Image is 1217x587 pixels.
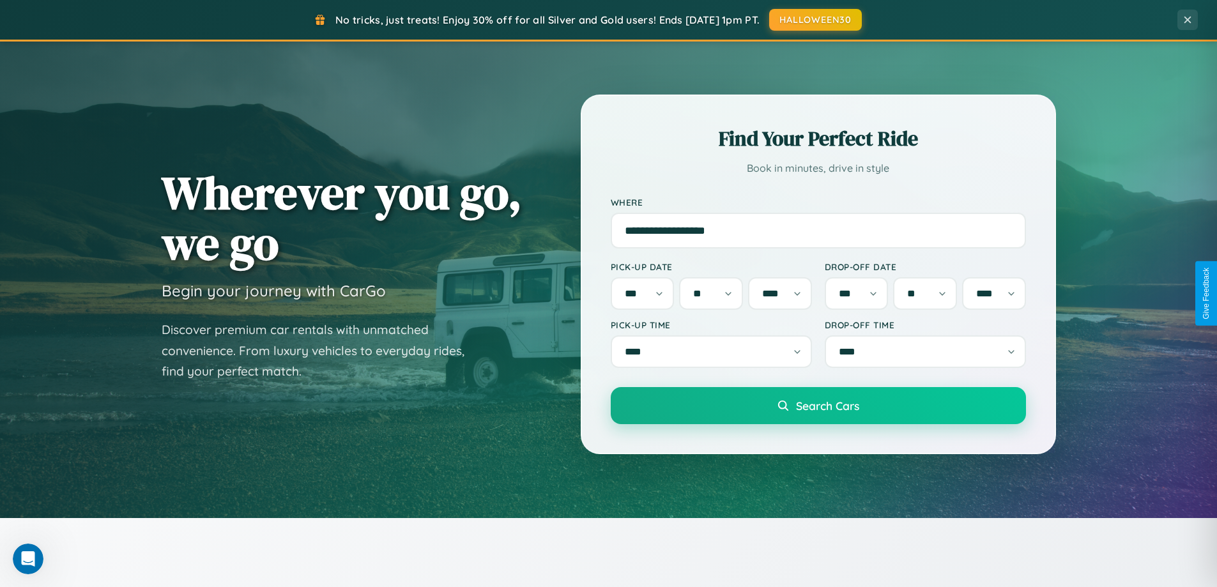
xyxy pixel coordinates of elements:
p: Book in minutes, drive in style [611,159,1026,178]
iframe: Intercom live chat [13,544,43,574]
h3: Begin your journey with CarGo [162,281,386,300]
button: Search Cars [611,387,1026,424]
label: Drop-off Date [825,261,1026,272]
div: Give Feedback [1202,268,1211,319]
label: Pick-up Date [611,261,812,272]
span: No tricks, just treats! Enjoy 30% off for all Silver and Gold users! Ends [DATE] 1pm PT. [335,13,760,26]
p: Discover premium car rentals with unmatched convenience. From luxury vehicles to everyday rides, ... [162,319,481,382]
button: HALLOWEEN30 [769,9,862,31]
span: Search Cars [796,399,859,413]
h1: Wherever you go, we go [162,167,522,268]
label: Where [611,197,1026,208]
label: Pick-up Time [611,319,812,330]
label: Drop-off Time [825,319,1026,330]
h2: Find Your Perfect Ride [611,125,1026,153]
